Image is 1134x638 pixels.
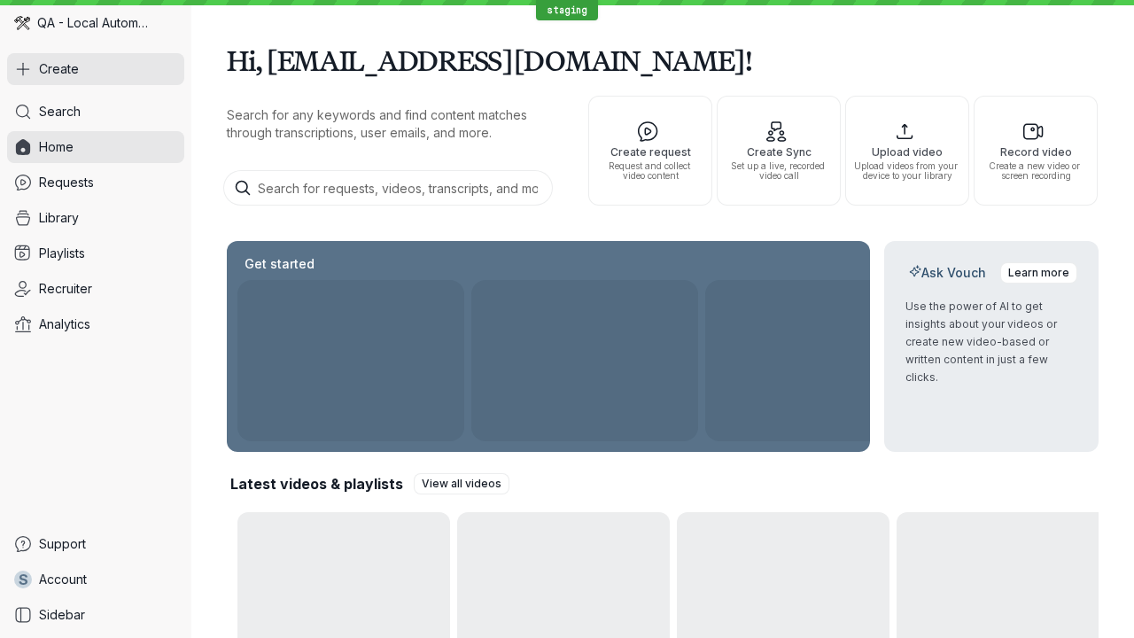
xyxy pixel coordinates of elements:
span: Create Sync [725,146,833,158]
p: Search for any keywords and find content matches through transcriptions, user emails, and more. [227,106,556,142]
a: Learn more [1000,262,1077,284]
span: Analytics [39,315,90,333]
h2: Get started [241,255,318,273]
span: QA - Local Automation [37,14,151,32]
span: s [19,571,28,588]
a: Support [7,528,184,560]
span: Create request [596,146,704,158]
span: Recruiter [39,280,92,298]
a: Sidebar [7,599,184,631]
img: QA - Local Automation avatar [14,15,30,31]
h1: Hi, [EMAIL_ADDRESS][DOMAIN_NAME]! [227,35,1099,85]
span: Create a new video or screen recording [982,161,1090,181]
a: Search [7,96,184,128]
a: View all videos [414,473,509,494]
a: Analytics [7,308,184,340]
span: Support [39,535,86,553]
span: Library [39,209,79,227]
span: Create [39,60,79,78]
span: Home [39,138,74,156]
span: Upload videos from your device to your library [853,161,961,181]
span: Set up a live, recorded video call [725,161,833,181]
span: Playlists [39,245,85,262]
button: Upload videoUpload videos from your device to your library [845,96,969,206]
span: Account [39,571,87,588]
button: Create requestRequest and collect video content [588,96,712,206]
a: Library [7,202,184,234]
span: Requests [39,174,94,191]
span: Request and collect video content [596,161,704,181]
span: Search [39,103,81,121]
span: Sidebar [39,606,85,624]
input: Search for requests, videos, transcripts, and more... [223,170,553,206]
h2: Latest videos & playlists [230,474,403,494]
h2: Ask Vouch [905,264,990,282]
span: Upload video [853,146,961,158]
div: QA - Local Automation [7,7,184,39]
span: Learn more [1008,264,1069,282]
p: Use the power of AI to get insights about your videos or create new video-based or written conten... [905,298,1077,386]
button: Create [7,53,184,85]
a: Playlists [7,237,184,269]
button: Record videoCreate a new video or screen recording [974,96,1098,206]
a: Recruiter [7,273,184,305]
a: Requests [7,167,184,198]
a: sAccount [7,564,184,595]
button: Create SyncSet up a live, recorded video call [717,96,841,206]
a: Home [7,131,184,163]
span: Record video [982,146,1090,158]
span: View all videos [422,475,501,493]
